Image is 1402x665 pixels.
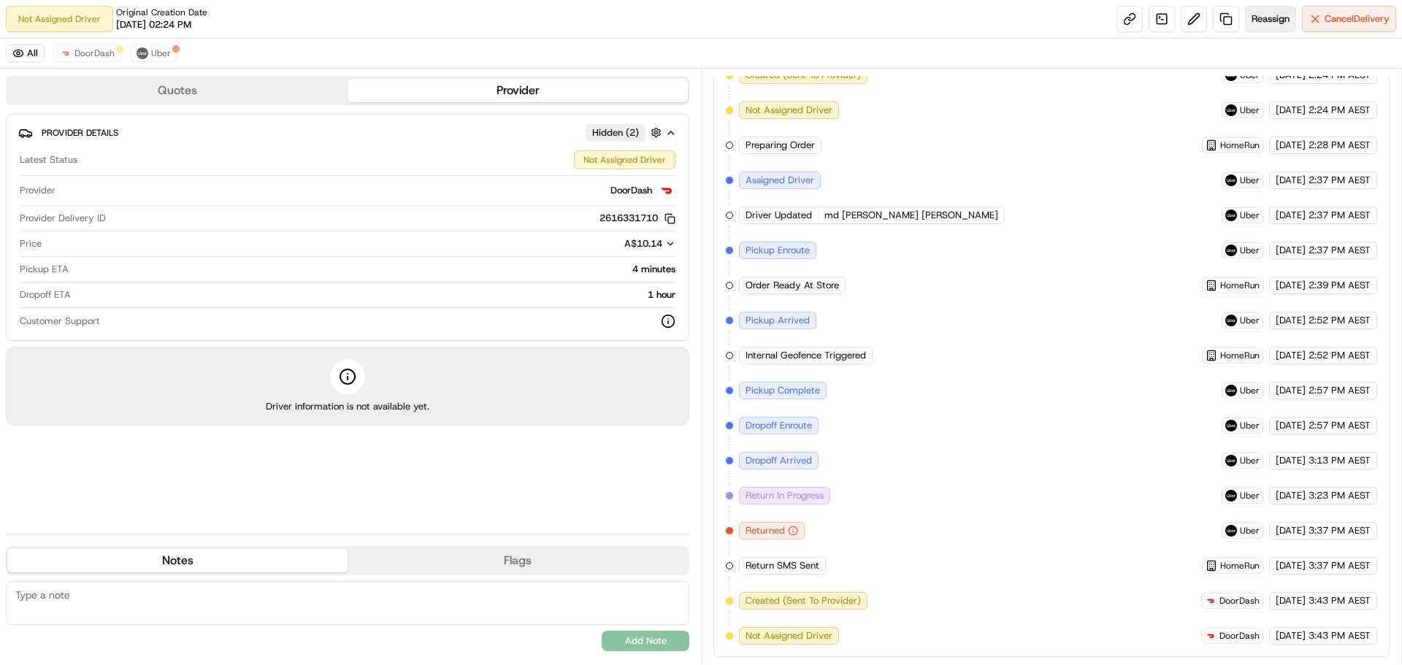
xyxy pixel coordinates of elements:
img: uber-new-logo.jpeg [1225,490,1237,501]
span: DoorDash [610,184,652,197]
img: uber-new-logo.jpeg [1225,420,1237,431]
span: [DATE] 02:24 PM [116,18,191,31]
span: 2:37 PM AEST [1309,244,1371,257]
span: Original Creation Date [116,7,207,18]
span: Returned [746,524,785,537]
span: [DATE] [1276,594,1306,607]
span: Customer Support [20,315,100,328]
span: [DATE] [1276,489,1306,502]
span: Latest Status [20,153,77,166]
img: uber-new-logo.jpeg [1225,455,1237,466]
span: [DATE] [1276,629,1306,642]
span: HomeRun [1220,560,1260,572]
span: 2:37 PM AEST [1309,174,1371,187]
span: 2:52 PM AEST [1309,314,1371,327]
span: 2:57 PM AEST [1309,419,1371,432]
img: doordash_logo_v2.png [1205,630,1217,642]
div: 💻 [123,213,135,225]
span: 3:23 PM AEST [1309,489,1371,502]
img: uber-new-logo.jpeg [1225,385,1237,396]
span: Provider [20,184,55,197]
span: Dropoff ETA [20,288,71,301]
span: 3:43 PM AEST [1309,629,1371,642]
img: uber-new-logo.jpeg [1225,245,1237,256]
div: 📗 [15,213,26,225]
span: Pickup Arrived [746,314,810,327]
img: uber-new-logo.jpeg [137,47,148,59]
button: A$10.14 [547,237,675,250]
div: 4 minutes [74,263,675,276]
img: doordash_logo_v2.png [60,47,72,59]
button: 2616331710 [600,212,675,225]
span: Pickup ETA [20,263,69,276]
button: Notes [7,549,348,572]
span: [DATE] [1276,279,1306,292]
span: HomeRun [1220,139,1260,151]
span: md [PERSON_NAME] [PERSON_NAME] [824,209,998,222]
button: Provider [348,79,688,102]
img: uber-new-logo.jpeg [1225,525,1237,537]
span: Hidden ( 2 ) [592,126,639,139]
span: 2:24 PM AEST [1309,104,1371,117]
span: Uber [1240,104,1260,116]
span: Created (Sent To Provider) [746,594,861,607]
span: [DATE] [1276,454,1306,467]
span: Provider Delivery ID [20,212,106,225]
span: Internal Geofence Triggered [746,349,866,362]
button: Quotes [7,79,348,102]
span: DoorDash [1219,595,1260,607]
span: Provider Details [42,127,118,139]
span: [DATE] [1276,419,1306,432]
span: [DATE] [1276,384,1306,397]
span: Uber [1240,420,1260,431]
span: Not Assigned Driver [746,629,832,642]
span: Assigned Driver [746,174,814,187]
a: Powered byPylon [103,247,177,258]
span: Uber [1240,245,1260,256]
span: Uber [1240,174,1260,186]
img: uber-new-logo.jpeg [1225,174,1237,186]
span: Cancel Delivery [1325,12,1390,26]
button: CancelDelivery [1302,6,1396,32]
button: DoorDash [53,45,121,62]
span: Preparing Order [746,139,815,152]
img: 1736555255976-a54dd68f-1ca7-489b-9aae-adbdc363a1c4 [15,139,41,166]
span: Return SMS Sent [746,559,819,572]
span: 2:37 PM AEST [1309,209,1371,222]
span: Not Assigned Driver [746,104,832,117]
span: Return In Progress [746,489,824,502]
a: 📗Knowledge Base [9,206,118,232]
span: DoorDash [74,47,115,59]
span: DoorDash [1219,630,1260,642]
span: HomeRun [1220,350,1260,361]
span: Pickup Complete [746,384,820,397]
div: We're available if you need us! [50,154,185,166]
span: Uber [1240,315,1260,326]
span: Order Ready At Store [746,279,839,292]
span: 2:57 PM AEST [1309,384,1371,397]
span: Driver Updated [746,209,812,222]
span: 2:52 PM AEST [1309,349,1371,362]
span: [DATE] [1276,349,1306,362]
span: Knowledge Base [29,212,112,226]
img: Nash [15,15,44,44]
span: Dropoff Enroute [746,419,812,432]
button: Provider DetailsHidden (2) [18,120,677,145]
span: 2:39 PM AEST [1309,279,1371,292]
span: [DATE] [1276,209,1306,222]
input: Got a question? Start typing here... [38,94,263,109]
button: HomeRun [1206,560,1260,572]
span: Uber [1240,525,1260,537]
span: 2:28 PM AEST [1309,139,1371,152]
span: [DATE] [1276,559,1306,572]
span: [DATE] [1276,139,1306,152]
span: API Documentation [138,212,234,226]
span: [DATE] [1276,104,1306,117]
span: 3:37 PM AEST [1309,524,1371,537]
span: Driver information is not available yet. [266,400,429,413]
img: doordash_logo_v2.png [658,182,675,199]
span: Uber [1240,385,1260,396]
span: Pickup Enroute [746,244,810,257]
button: Start new chat [248,144,266,161]
button: Hidden (2) [586,123,665,142]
